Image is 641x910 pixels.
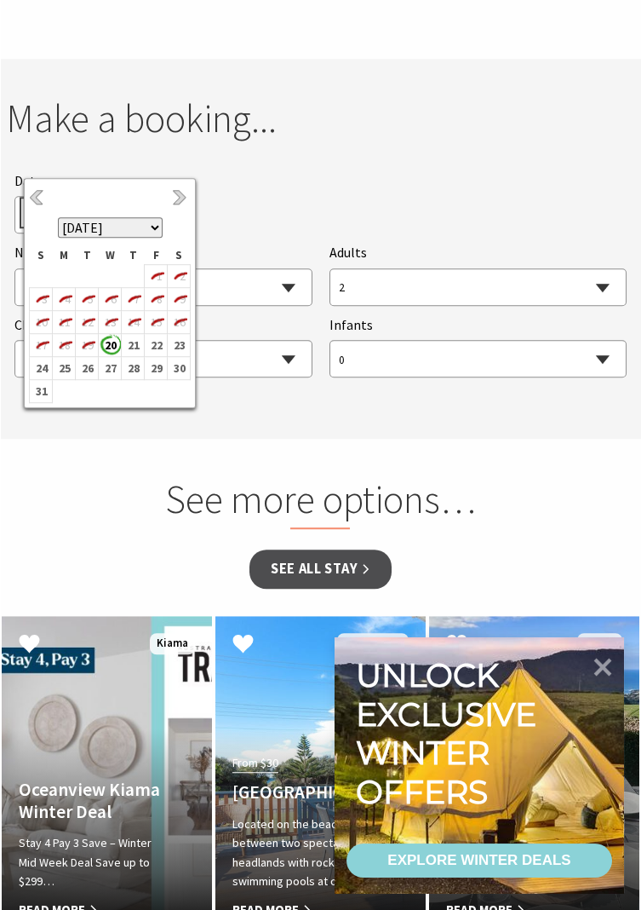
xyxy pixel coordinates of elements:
th: T [76,246,99,265]
td: 30 [168,357,191,380]
a: See all Stay [249,550,392,589]
i: 4 [53,288,75,310]
span: Date [14,172,43,189]
i: 9 [168,288,190,310]
td: 26 [76,357,99,380]
th: W [99,246,122,265]
span: Nights [14,242,54,264]
td: 31 [30,380,53,403]
i: 14 [122,311,144,333]
i: 13 [99,311,121,333]
th: T [122,246,145,265]
span: Children [14,316,64,333]
h4: [GEOGRAPHIC_DATA] [232,781,377,803]
span: From $30 [232,753,278,773]
b: 22 [145,334,167,356]
div: Please choose your desired arrival date [14,170,626,234]
div: Unlock exclusive winter offers [356,656,544,811]
b: 26 [76,357,98,379]
span: Infants [329,316,373,333]
td: 22 [145,334,168,357]
th: S [30,246,53,265]
button: Click to Favourite Saddleback Grove [429,616,484,675]
th: F [145,246,168,265]
i: 3 [30,288,52,310]
span: Kiama [150,633,195,654]
i: 15 [145,311,167,333]
b: 24 [30,357,52,379]
div: Choose a number of nights [14,242,312,306]
b: 31 [30,380,52,402]
button: Click to Favourite Werri Beach Holiday Park [215,616,271,675]
b: 29 [145,357,167,379]
span: Kiama [577,633,622,654]
td: 25 [53,357,76,380]
b: 21 [122,334,144,356]
i: 8 [145,288,167,310]
b: 20 [99,334,121,356]
td: 23 [168,334,191,357]
h2: See more options… [72,476,569,530]
i: 6 [99,288,121,310]
h4: Oceanview Kiama Winter Deal [19,779,163,822]
td: 24 [30,357,53,380]
b: 30 [168,357,190,379]
i: 11 [53,311,75,333]
i: 10 [30,311,52,333]
i: 7 [122,288,144,310]
i: 17 [30,334,52,356]
th: S [168,246,191,265]
i: 5 [76,288,98,310]
b: 25 [53,357,75,379]
h2: Make a booking... [7,95,634,142]
i: 19 [76,334,98,356]
i: 2 [168,265,190,287]
p: Stay 4 Pay 3 Save – Winter Mid Week Deal Save up to $299… [19,833,163,891]
i: 16 [168,311,190,333]
b: 27 [99,357,121,379]
p: Located on the beach between two spectacular headlands with rock swimming pools at one… [232,815,377,891]
td: 21 [122,334,145,357]
i: 12 [76,311,98,333]
td: 20 [99,334,122,357]
b: 28 [122,357,144,379]
td: 27 [99,357,122,380]
div: EXPLORE WINTER DEALS [387,844,570,878]
i: 18 [53,334,75,356]
a: EXPLORE WINTER DEALS [346,844,612,878]
button: Click to Favourite Oceanview Kiama Winter Deal [2,616,57,675]
td: 29 [145,357,168,380]
td: 28 [122,357,145,380]
i: 1 [145,265,167,287]
th: M [53,246,76,265]
b: 23 [168,334,190,356]
span: Adults [329,244,367,261]
span: Gerringong [337,633,409,654]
